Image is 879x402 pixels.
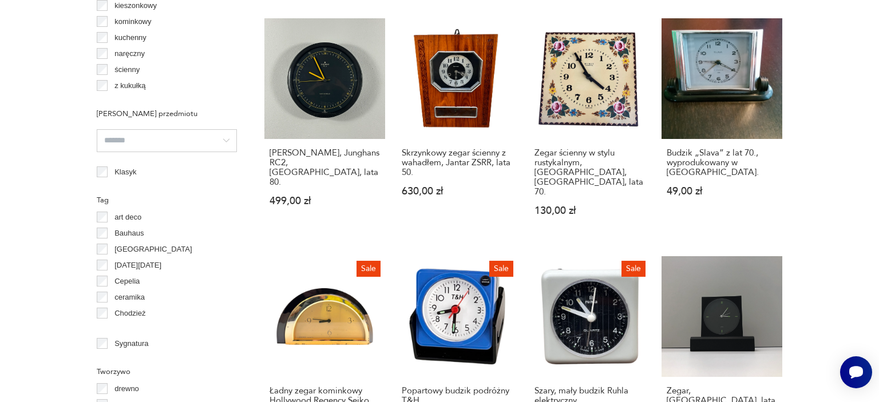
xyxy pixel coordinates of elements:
[114,211,141,224] p: art deco
[114,337,148,350] p: Sygnatura
[114,47,145,60] p: naręczny
[114,243,192,256] p: [GEOGRAPHIC_DATA]
[534,148,645,197] h3: Zegar ścienny w stylu rustykalnym, [GEOGRAPHIC_DATA], [GEOGRAPHIC_DATA], lata 70.
[667,148,777,177] h3: Budzik „Slava” z lat 70., wyprodukowany w [GEOGRAPHIC_DATA].
[114,227,144,240] p: Bauhaus
[840,356,872,388] iframe: Smartsupp widget button
[114,383,139,395] p: drewno
[114,323,143,336] p: Ćmielów
[114,275,140,288] p: Cepelia
[534,206,645,216] p: 130,00 zł
[114,79,145,92] p: z kukułką
[662,18,782,238] a: Budzik „Slava” z lat 70., wyprodukowany w ZSRR.Budzik „Slava” z lat 70., wyprodukowany w [GEOGRAP...
[114,31,146,44] p: kuchenny
[114,307,145,320] p: Chodzież
[97,365,237,378] p: Tworzywo
[402,186,512,196] p: 630,00 zł
[97,108,237,120] p: [PERSON_NAME] przedmiotu
[114,15,151,28] p: kominkowy
[270,148,380,187] h3: [PERSON_NAME], Junghans RC2, [GEOGRAPHIC_DATA], lata 80.
[402,148,512,177] h3: Skrzynkowy zegar ścienny z wahadłem, Jantar ZSRR, lata 50.
[529,18,650,238] a: Zegar ścienny w stylu rustykalnym, Weimar, Niemcy, lata 70.Zegar ścienny w stylu rustykalnym, [GE...
[97,194,237,206] p: Tag
[667,186,777,196] p: 49,00 zł
[264,18,385,238] a: Zegar, Junghans RC2, Niemcy, lata 80.[PERSON_NAME], Junghans RC2, [GEOGRAPHIC_DATA], lata 80.499,...
[114,259,161,272] p: [DATE][DATE]
[114,291,145,304] p: ceramika
[114,166,136,178] p: Klasyk
[270,196,380,206] p: 499,00 zł
[397,18,517,238] a: Skrzynkowy zegar ścienny z wahadłem, Jantar ZSRR, lata 50.Skrzynkowy zegar ścienny z wahadłem, Ja...
[114,63,140,76] p: ścienny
